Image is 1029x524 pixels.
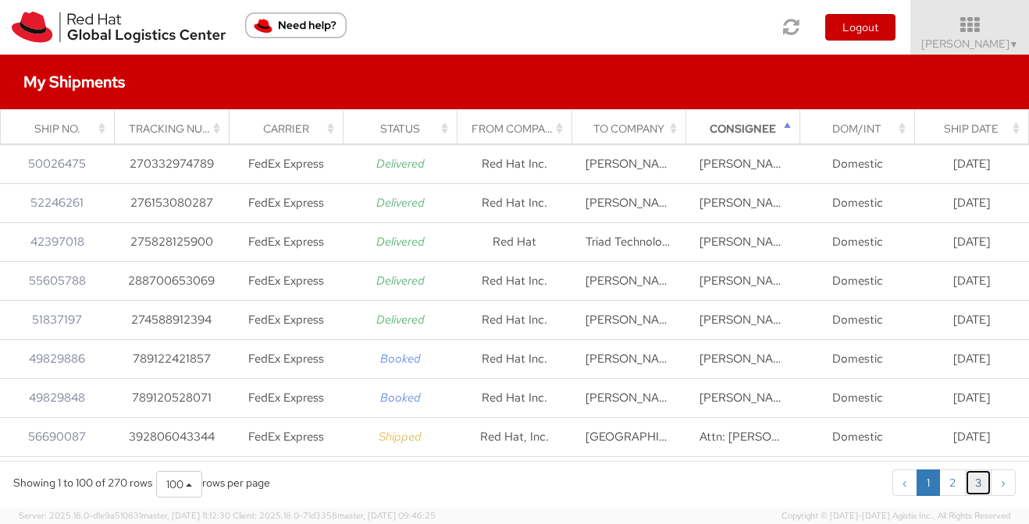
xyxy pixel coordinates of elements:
[23,73,125,90] h4: My Shipments
[458,340,571,379] td: Red Hat Inc.
[571,184,685,223] td: [PERSON_NAME]
[800,262,914,301] td: Domestic
[229,262,343,301] td: FedEx Express
[917,469,940,496] a: to page 1
[19,510,230,521] span: Server: 2025.18.0-d1e9a510831
[458,418,571,457] td: Red Hat, Inc.
[571,340,685,379] td: [PERSON_NAME]
[800,184,914,223] td: Domestic
[379,429,422,444] i: Shipped
[472,121,567,136] div: From Company
[458,457,571,496] td: Red Hat Inc.
[686,301,800,340] td: [PERSON_NAME]
[32,312,82,327] a: 51837197
[800,379,914,418] td: Domestic
[243,121,338,136] div: Carrier
[571,301,685,340] td: [PERSON_NAME]
[376,234,425,250] i: Delivered
[229,223,343,262] td: FedEx Express
[357,121,452,136] div: Status
[229,379,343,418] td: FedEx Express
[586,121,681,136] div: To Company
[892,469,917,496] a: previous page
[458,223,571,262] td: Red Hat
[166,477,183,491] span: 100
[114,184,228,223] td: 276153080287
[686,379,800,418] td: [PERSON_NAME]
[939,469,966,496] a: to page 2
[229,145,343,184] td: FedEx Express
[800,457,914,496] td: Domestic
[458,145,571,184] td: Red Hat Inc.
[12,12,226,43] img: rh-logistics-00dfa346123c4ec078e1.svg
[376,312,425,327] i: Delivered
[114,223,228,262] td: 275828125900
[114,262,228,301] td: 288700653069
[29,273,86,289] a: 55605788
[233,510,436,521] span: Client: 2025.18.0-71d3358
[28,429,86,444] a: 56690087
[229,340,343,379] td: FedEx Express
[825,14,895,41] button: Logout
[800,145,914,184] td: Domestic
[571,223,685,262] td: Triad Technology Partners
[114,379,228,418] td: 789120528071
[229,418,343,457] td: FedEx Express
[376,156,425,172] i: Delivered
[156,471,202,497] button: 100
[376,273,425,289] i: Delivered
[1009,38,1019,51] span: ▼
[458,379,571,418] td: Red Hat Inc.
[686,262,800,301] td: [PERSON_NAME]
[29,351,85,366] a: 49829886
[571,379,685,418] td: [PERSON_NAME]
[380,351,421,366] i: Booked
[686,223,800,262] td: [PERSON_NAME]
[129,121,224,136] div: Tracking Number
[114,301,228,340] td: 274588912394
[156,471,270,497] div: rows per page
[229,184,343,223] td: FedEx Express
[114,418,228,457] td: 392806043344
[141,510,230,521] span: master, [DATE] 11:12:30
[114,145,228,184] td: 270332974789
[965,469,992,496] a: to page 3
[571,145,685,184] td: [PERSON_NAME]
[571,418,685,457] td: [GEOGRAPHIC_DATA]
[800,340,914,379] td: Domestic
[28,156,86,172] a: 50026475
[245,12,347,38] button: Need help?
[686,418,800,457] td: Attn: [PERSON_NAME]
[991,469,1016,496] a: next page
[800,301,914,340] td: Domestic
[30,195,84,211] a: 52246261
[458,184,571,223] td: Red Hat Inc.
[29,390,85,405] a: 49829848
[686,145,800,184] td: [PERSON_NAME]
[814,121,910,136] div: Dom/Int
[782,510,1010,522] span: Copyright © [DATE]-[DATE] Agistix Inc., All Rights Reserved
[921,37,1019,51] span: [PERSON_NAME]
[229,457,343,496] td: FedEx Express
[700,121,795,136] div: Consignee
[13,476,152,490] span: Showing 1 to 100 of 270 rows
[30,234,84,250] a: 42397018
[928,121,1024,136] div: Ship Date
[686,340,800,379] td: [PERSON_NAME]
[380,390,421,405] i: Booked
[376,195,425,211] i: Delivered
[15,121,110,136] div: Ship No.
[229,301,343,340] td: FedEx Express
[114,457,228,496] td: 274934331453
[114,340,228,379] td: 789122421857
[800,418,914,457] td: Domestic
[458,262,571,301] td: Red Hat Inc.
[571,457,685,496] td: GIPAW - Red Hat
[571,262,685,301] td: [PERSON_NAME]
[686,457,800,496] td: [PERSON_NAME]
[458,301,571,340] td: Red Hat Inc.
[686,184,800,223] td: [PERSON_NAME]
[800,223,914,262] td: Domestic
[337,510,436,521] span: master, [DATE] 09:46:25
